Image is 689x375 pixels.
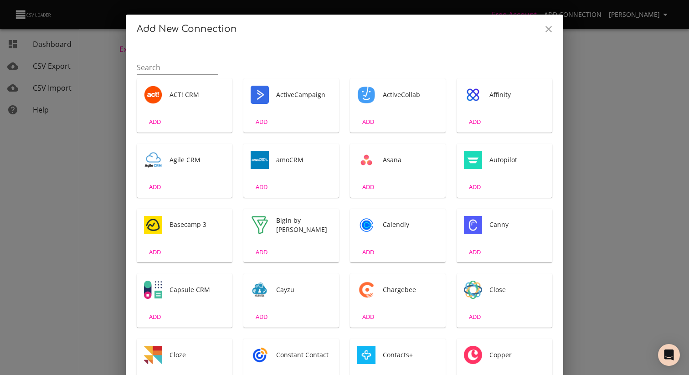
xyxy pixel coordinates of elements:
img: Autopilot [464,151,482,169]
span: ADD [356,182,380,192]
h2: Add New Connection [137,22,552,36]
span: Cayzu [276,285,332,294]
button: ADD [354,245,383,259]
span: amoCRM [276,155,332,164]
img: ActiveCollab [357,86,375,104]
img: Close [464,281,482,299]
span: ACT! CRM [170,90,225,99]
button: Close [538,18,560,40]
span: ADD [249,117,274,127]
div: Tool [251,86,269,104]
img: Bigin by Zoho CRM [251,216,269,234]
button: ADD [140,115,170,129]
img: Capsule CRM [144,281,162,299]
button: ADD [247,115,276,129]
div: Tool [251,216,269,234]
span: ADD [463,247,487,257]
img: ACT! CRM [144,86,162,104]
span: Asana [383,155,438,164]
div: Tool [144,216,162,234]
span: ActiveCollab [383,90,438,99]
div: Tool [357,346,375,364]
span: ADD [463,182,487,192]
span: Constant Contact [276,350,332,360]
span: ADD [356,247,380,257]
img: ActiveCampaign [251,86,269,104]
img: Affinity [464,86,482,104]
span: ADD [249,247,274,257]
div: Tool [464,346,482,364]
div: Tool [357,281,375,299]
img: Cayzu [251,281,269,299]
button: ADD [247,310,276,324]
span: ADD [143,312,167,322]
div: Tool [144,346,162,364]
img: Copper [464,346,482,364]
span: ADD [143,182,167,192]
img: Calendly [357,216,375,234]
div: Tool [251,281,269,299]
span: Contacts+ [383,350,438,360]
div: Open Intercom Messenger [658,344,680,366]
span: ADD [356,312,380,322]
span: Bigin by [PERSON_NAME] [276,216,332,234]
div: Tool [357,86,375,104]
div: Tool [464,281,482,299]
span: Capsule CRM [170,285,225,294]
img: amoCRM [251,151,269,169]
div: Tool [144,151,162,169]
img: Basecamp 3 [144,216,162,234]
div: Tool [357,151,375,169]
img: Contacts+ [357,346,375,364]
button: ADD [247,245,276,259]
span: ADD [143,247,167,257]
button: ADD [354,180,383,194]
div: Tool [357,216,375,234]
span: Copper [489,350,545,360]
img: Chargebee [357,281,375,299]
span: Calendly [383,220,438,229]
button: ADD [140,180,170,194]
div: Tool [464,216,482,234]
button: ADD [460,180,489,194]
div: Tool [464,86,482,104]
span: Close [489,285,545,294]
button: ADD [354,115,383,129]
button: ADD [460,245,489,259]
span: ActiveCampaign [276,90,332,99]
span: ADD [463,117,487,127]
img: Canny [464,216,482,234]
span: Agile CRM [170,155,225,164]
span: Basecamp 3 [170,220,225,229]
button: ADD [460,115,489,129]
span: Cloze [170,350,225,360]
span: ADD [463,312,487,322]
div: Tool [144,281,162,299]
div: Tool [464,151,482,169]
button: ADD [140,310,170,324]
button: ADD [247,180,276,194]
span: Affinity [489,90,545,99]
div: Tool [251,346,269,364]
span: ADD [249,312,274,322]
button: ADD [140,245,170,259]
img: Cloze [144,346,162,364]
span: Canny [489,220,545,229]
button: ADD [460,310,489,324]
span: Autopilot [489,155,545,164]
img: Constant Contact [251,346,269,364]
span: Chargebee [383,285,438,294]
img: Asana [357,151,375,169]
span: ADD [249,182,274,192]
span: ADD [356,117,380,127]
div: Tool [144,86,162,104]
span: ADD [143,117,167,127]
button: ADD [354,310,383,324]
div: Tool [251,151,269,169]
img: Agile CRM [144,151,162,169]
